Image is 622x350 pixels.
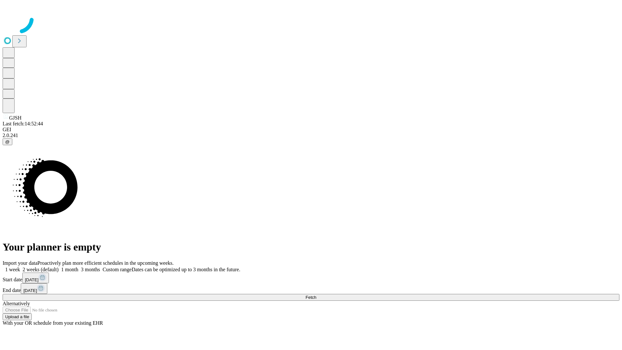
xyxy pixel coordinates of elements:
[3,133,619,138] div: 2.0.241
[305,295,316,300] span: Fetch
[22,273,49,283] button: [DATE]
[3,294,619,301] button: Fetch
[5,139,10,144] span: @
[3,301,30,306] span: Alternatively
[38,260,174,266] span: Proactively plan more efficient schedules in the upcoming weeks.
[132,267,240,272] span: Dates can be optimized up to 3 months in the future.
[21,283,47,294] button: [DATE]
[25,277,39,282] span: [DATE]
[3,313,32,320] button: Upload a file
[81,267,100,272] span: 3 months
[3,241,619,253] h1: Your planner is empty
[9,115,21,121] span: GJSH
[3,273,619,283] div: Start date
[5,267,20,272] span: 1 week
[61,267,78,272] span: 1 month
[3,138,12,145] button: @
[3,320,103,326] span: With your OR schedule from your existing EHR
[3,127,619,133] div: GEI
[3,260,38,266] span: Import your data
[23,288,37,293] span: [DATE]
[3,283,619,294] div: End date
[3,121,43,126] span: Last fetch: 14:52:44
[23,267,59,272] span: 2 weeks (default)
[103,267,132,272] span: Custom range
